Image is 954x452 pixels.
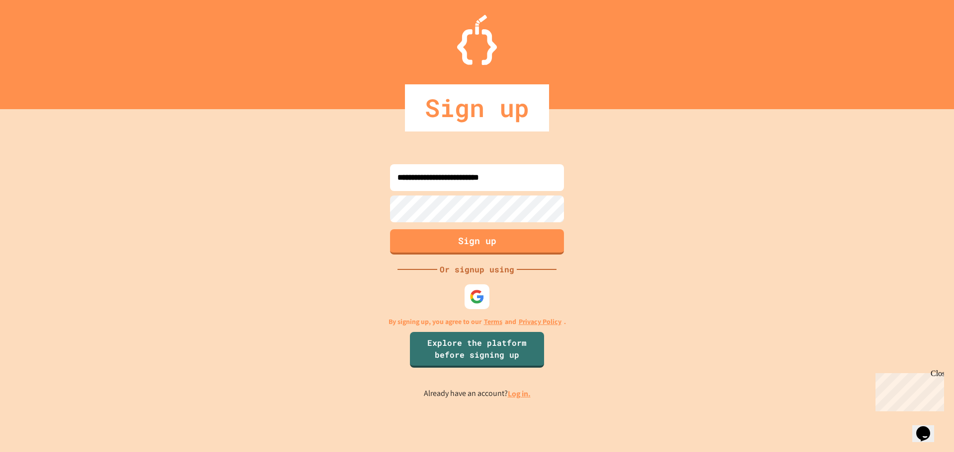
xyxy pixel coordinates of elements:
iframe: chat widget [912,412,944,442]
div: Chat with us now!Close [4,4,69,63]
a: Privacy Policy [519,317,561,327]
div: Or signup using [437,263,517,275]
img: google-icon.svg [470,289,484,304]
a: Log in. [508,388,531,399]
a: Explore the platform before signing up [410,332,544,368]
iframe: chat widget [872,369,944,411]
a: Terms [484,317,502,327]
p: Already have an account? [424,387,531,400]
img: Logo.svg [457,15,497,65]
button: Sign up [390,229,564,255]
div: Sign up [405,84,549,131]
p: By signing up, you agree to our and . [389,317,566,327]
